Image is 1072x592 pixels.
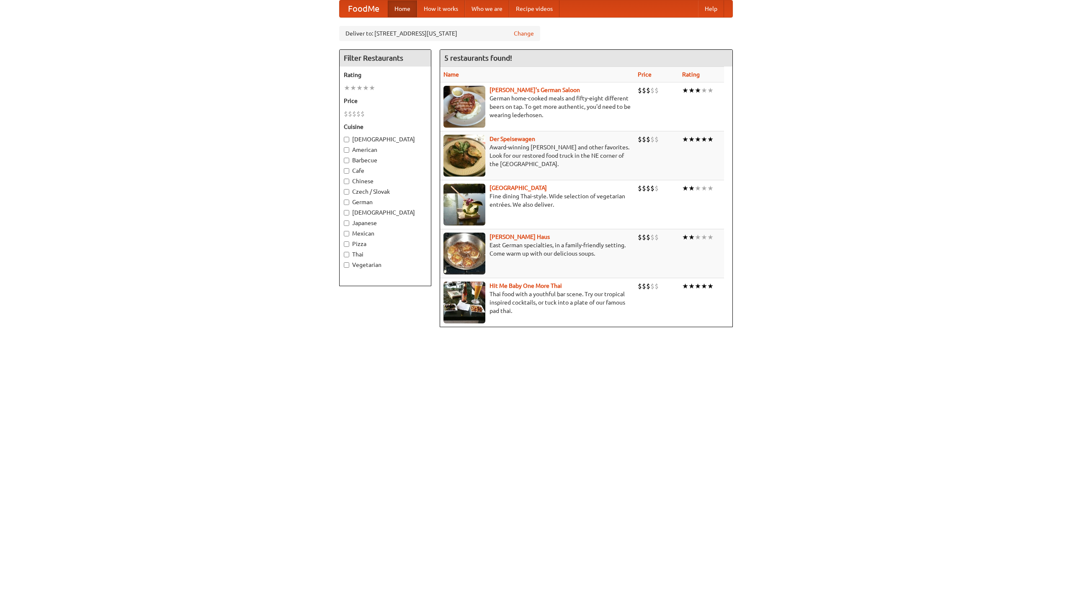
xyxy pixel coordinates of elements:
li: $ [655,282,659,291]
li: $ [638,184,642,193]
li: $ [646,86,650,95]
h5: Rating [344,71,427,79]
input: Thai [344,252,349,257]
ng-pluralize: 5 restaurants found! [444,54,512,62]
li: $ [638,233,642,242]
input: Barbecue [344,158,349,163]
label: American [344,146,427,154]
p: Award-winning [PERSON_NAME] and other favorites. Look for our restored food truck in the NE corne... [443,143,631,168]
li: $ [646,282,650,291]
li: $ [642,282,646,291]
a: [GEOGRAPHIC_DATA] [490,185,547,191]
li: ★ [369,83,375,92]
img: esthers.jpg [443,86,485,128]
li: ★ [688,184,695,193]
input: [DEMOGRAPHIC_DATA] [344,137,349,142]
li: ★ [688,282,695,291]
a: How it works [417,0,465,17]
li: ★ [688,86,695,95]
a: Price [638,71,652,78]
li: ★ [695,184,701,193]
li: ★ [688,135,695,144]
li: $ [638,282,642,291]
li: ★ [701,282,707,291]
li: $ [638,86,642,95]
img: babythai.jpg [443,282,485,323]
li: $ [646,135,650,144]
img: speisewagen.jpg [443,135,485,177]
label: Japanese [344,219,427,227]
li: ★ [695,233,701,242]
a: Change [514,29,534,38]
a: FoodMe [340,0,388,17]
label: Pizza [344,240,427,248]
li: $ [348,109,352,118]
li: ★ [682,233,688,242]
a: [PERSON_NAME]'s German Saloon [490,87,580,93]
input: Czech / Slovak [344,189,349,195]
label: Cafe [344,167,427,175]
a: Name [443,71,459,78]
li: $ [642,86,646,95]
label: [DEMOGRAPHIC_DATA] [344,135,427,144]
label: German [344,198,427,206]
li: ★ [701,135,707,144]
a: Recipe videos [509,0,559,17]
li: ★ [344,83,350,92]
b: Hit Me Baby One More Thai [490,282,562,289]
li: ★ [707,233,714,242]
li: ★ [701,184,707,193]
li: ★ [682,135,688,144]
input: Cafe [344,168,349,174]
input: Vegetarian [344,262,349,268]
li: ★ [350,83,356,92]
label: [DEMOGRAPHIC_DATA] [344,208,427,217]
li: ★ [682,86,688,95]
li: $ [650,86,655,95]
li: $ [352,109,356,118]
li: ★ [707,86,714,95]
label: Vegetarian [344,261,427,269]
a: Der Speisewagen [490,136,535,142]
li: ★ [707,184,714,193]
input: American [344,147,349,153]
li: $ [642,135,646,144]
li: ★ [695,135,701,144]
label: Thai [344,250,427,259]
a: Home [388,0,417,17]
p: Thai food with a youthful bar scene. Try our tropical inspired cocktails, or tuck into a plate of... [443,290,631,315]
div: Deliver to: [STREET_ADDRESS][US_STATE] [339,26,540,41]
label: Barbecue [344,156,427,164]
img: kohlhaus.jpg [443,233,485,274]
li: ★ [701,86,707,95]
li: $ [638,135,642,144]
input: German [344,200,349,205]
p: German home-cooked meals and fifty-eight different beers on tap. To get more authentic, you'd nee... [443,94,631,119]
li: $ [650,282,655,291]
li: $ [655,233,659,242]
li: $ [655,184,659,193]
li: ★ [707,282,714,291]
input: Japanese [344,220,349,226]
a: Who we are [465,0,509,17]
a: [PERSON_NAME] Haus [490,233,550,240]
li: ★ [688,233,695,242]
li: ★ [356,83,363,92]
li: $ [650,233,655,242]
li: $ [650,184,655,193]
label: Mexican [344,229,427,238]
li: $ [646,184,650,193]
h4: Filter Restaurants [340,50,431,67]
li: ★ [695,282,701,291]
input: [DEMOGRAPHIC_DATA] [344,210,349,215]
a: Help [698,0,724,17]
li: $ [356,109,361,118]
li: $ [344,109,348,118]
h5: Cuisine [344,123,427,131]
input: Chinese [344,179,349,184]
p: Fine dining Thai-style. Wide selection of vegetarian entrées. We also deliver. [443,192,631,209]
li: $ [650,135,655,144]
